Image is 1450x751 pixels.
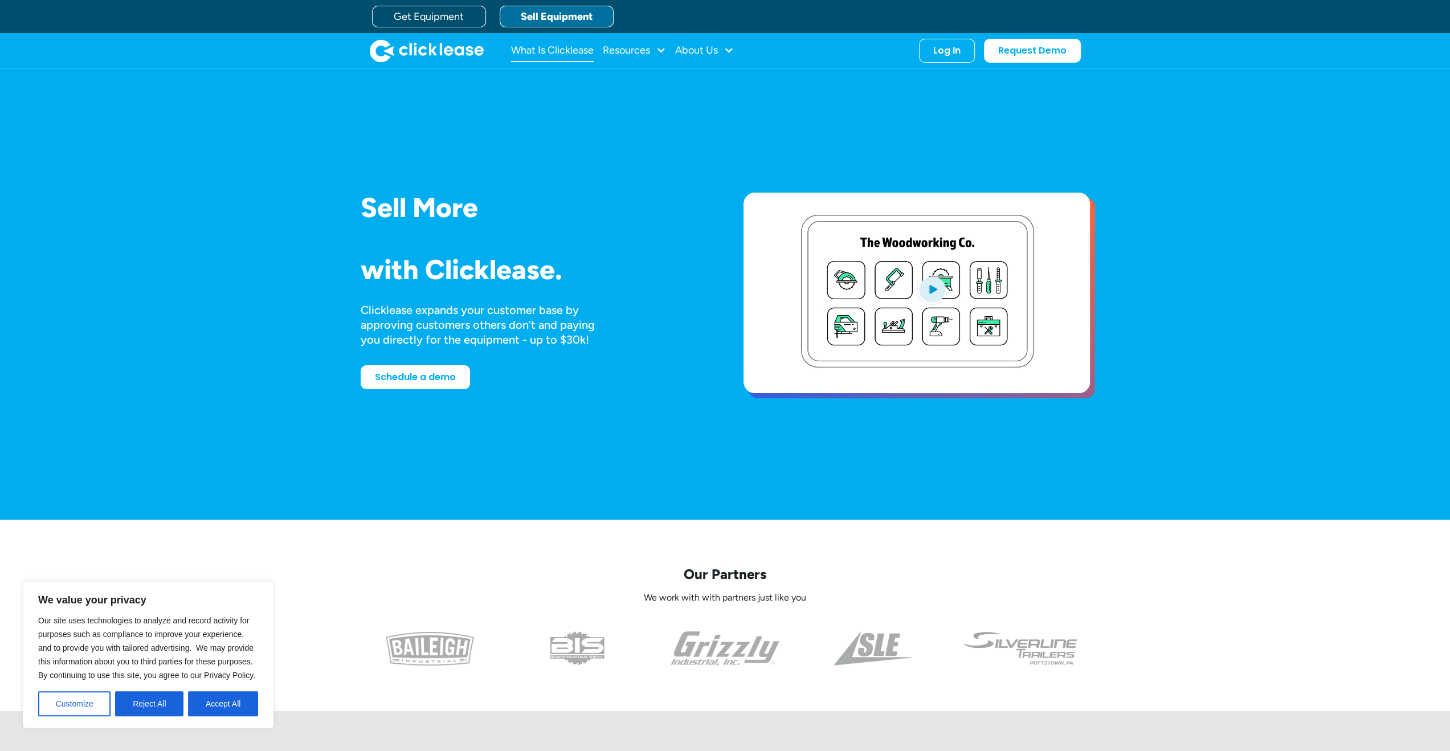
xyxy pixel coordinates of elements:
div: We value your privacy [23,581,273,728]
button: Customize [38,691,111,716]
p: We work with with partners just like you [361,592,1090,604]
button: Accept All [188,691,258,716]
img: the grizzly industrial inc logo [671,631,779,666]
a: What Is Clicklease [511,39,594,62]
a: Get Equipment [372,6,486,27]
img: baileigh logo [386,631,474,666]
a: home [370,39,484,62]
p: Our Partners [361,565,1090,583]
img: Blue play button logo on a light blue circular background [917,273,947,305]
h1: Sell More [361,193,707,223]
a: Schedule a demo [361,365,470,389]
img: a black and white photo of the side of a triangle [834,631,912,666]
button: Reject All [115,691,183,716]
img: Clicklease logo [370,39,484,62]
h1: with Clicklease. [361,255,707,285]
div: Clicklease expands your customer base by approving customers others don’t and paying you directly... [361,303,616,347]
a: Sell Equipment [500,6,614,27]
div: About Us [675,39,734,62]
div: Resources [603,39,666,62]
span: Our site uses technologies to analyze and record activity for purposes such as compliance to impr... [38,616,255,680]
div: Log In [933,45,961,56]
p: We value your privacy [38,593,258,607]
img: undefined [962,631,1079,666]
a: open lightbox [744,193,1090,393]
a: Request Demo [984,39,1081,63]
img: the logo for beaver industrial supply [550,631,604,666]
